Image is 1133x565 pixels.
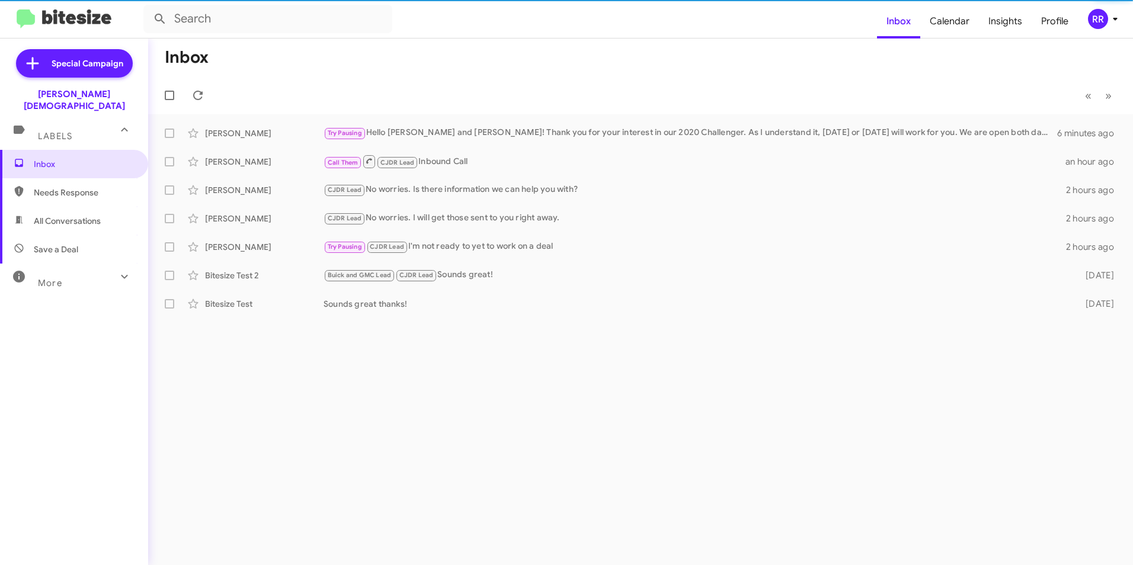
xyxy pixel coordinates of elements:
div: 2 hours ago [1066,184,1124,196]
span: CJDR Lead [370,243,404,251]
a: Calendar [920,4,979,38]
span: Needs Response [34,187,135,198]
div: [PERSON_NAME] [205,156,324,168]
span: CJDR Lead [328,214,362,222]
a: Profile [1032,4,1078,38]
span: Try Pausing [328,243,362,251]
span: « [1085,88,1092,103]
span: Save a Deal [34,243,78,255]
div: [PERSON_NAME] [205,127,324,139]
div: [DATE] [1067,298,1124,310]
div: [PERSON_NAME] [205,241,324,253]
div: an hour ago [1065,156,1124,168]
input: Search [143,5,392,33]
div: 2 hours ago [1066,213,1124,224]
div: Bitesize Test 2 [205,269,324,281]
div: 2 hours ago [1066,241,1124,253]
span: Special Campaign [52,57,123,69]
a: Special Campaign [16,49,133,78]
span: Call Them [328,159,359,166]
h1: Inbox [165,48,209,67]
span: CJDR Lead [380,159,415,166]
div: No worries. Is there information we can help you with? [324,183,1066,197]
button: Next [1098,84,1119,108]
div: [PERSON_NAME] [205,184,324,196]
a: Insights [979,4,1032,38]
nav: Page navigation example [1078,84,1119,108]
span: All Conversations [34,215,101,227]
button: Previous [1078,84,1099,108]
div: [PERSON_NAME] [205,213,324,224]
div: 6 minutes ago [1057,127,1124,139]
span: CJDR Lead [399,271,434,279]
a: Inbox [877,4,920,38]
div: No worries. I will get those sent to you right away. [324,211,1066,225]
span: Try Pausing [328,129,362,137]
div: Hello [PERSON_NAME] and [PERSON_NAME]! Thank you for your interest in our 2020 Challenger. As I u... [324,126,1057,140]
div: Inbound Call [324,154,1065,169]
span: Inbox [34,158,135,170]
div: Sounds great thanks! [324,298,1067,310]
div: I'm not ready to yet to work on a deal [324,240,1066,253]
span: More [38,278,62,288]
div: RR [1088,9,1108,29]
span: Buick and GMC Lead [328,271,392,279]
div: Bitesize Test [205,298,324,310]
span: CJDR Lead [328,186,362,194]
span: Labels [38,131,72,142]
span: » [1105,88,1112,103]
button: RR [1078,9,1120,29]
div: Sounds great! [324,268,1067,282]
div: [DATE] [1067,269,1124,281]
